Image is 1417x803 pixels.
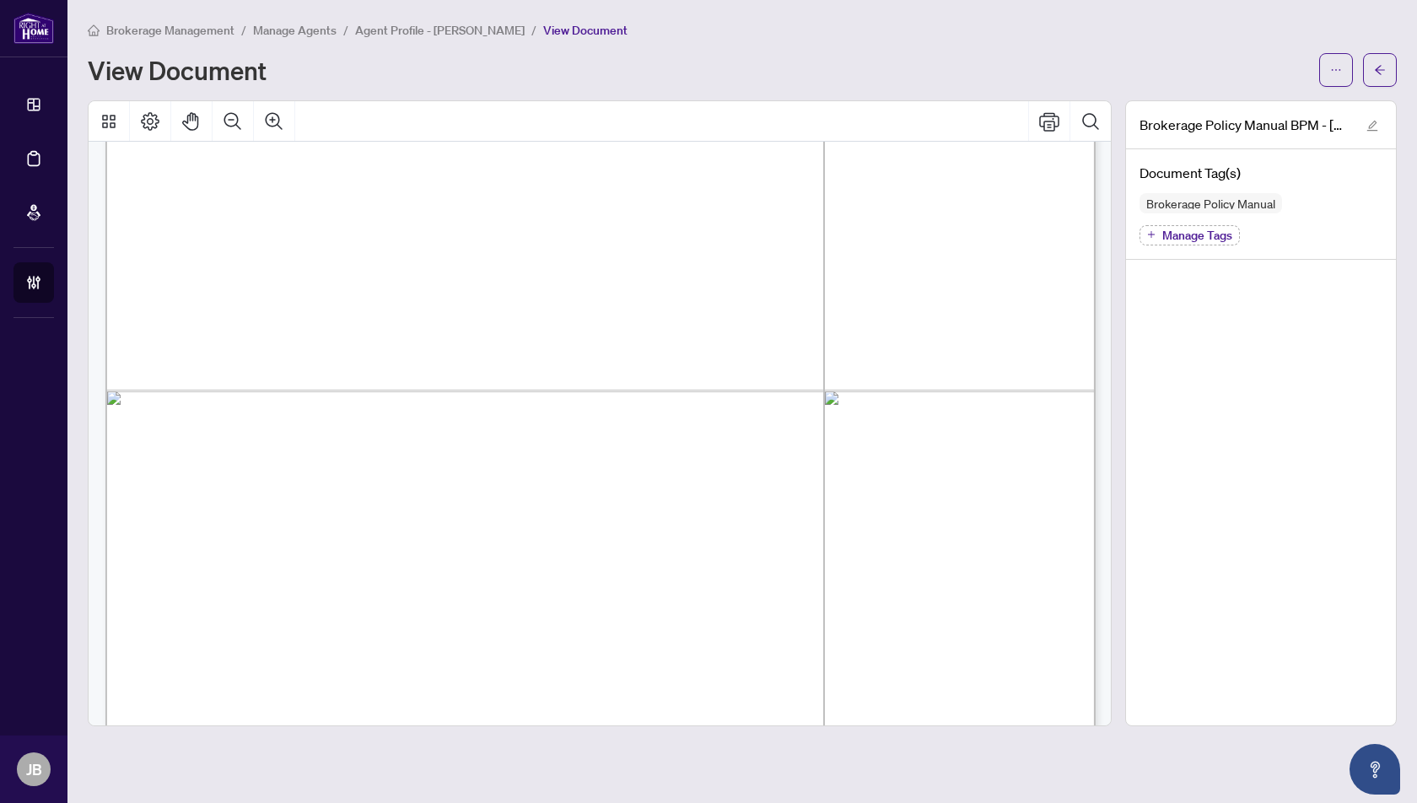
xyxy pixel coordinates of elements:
[1140,197,1282,209] span: Brokerage Policy Manual
[1350,744,1400,795] button: Open asap
[88,57,267,84] h1: View Document
[543,23,628,38] span: View Document
[241,20,246,40] li: /
[355,23,525,38] span: Agent Profile - [PERSON_NAME]
[1140,163,1382,183] h4: Document Tag(s)
[88,24,100,36] span: home
[253,23,337,38] span: Manage Agents
[343,20,348,40] li: /
[1140,115,1350,135] span: Brokerage Policy Manual BPM - [DATE]_updated1.pdf
[1162,229,1232,241] span: Manage Tags
[1147,230,1156,239] span: plus
[13,13,54,44] img: logo
[1366,120,1378,132] span: edit
[106,23,234,38] span: Brokerage Management
[1140,225,1240,245] button: Manage Tags
[531,20,536,40] li: /
[1330,64,1342,76] span: ellipsis
[1374,64,1386,76] span: arrow-left
[26,757,42,781] span: JB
